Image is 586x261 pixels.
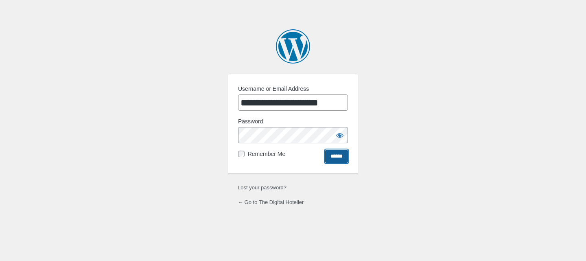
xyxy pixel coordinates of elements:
[238,199,304,205] a: ← Go to The Digital Hotelier
[238,117,263,126] label: Password
[248,150,286,158] label: Remember Me
[238,85,309,93] label: Username or Email Address
[332,127,348,143] button: Show password
[276,29,310,64] a: Powered by WordPress
[238,184,286,191] a: Lost your password?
